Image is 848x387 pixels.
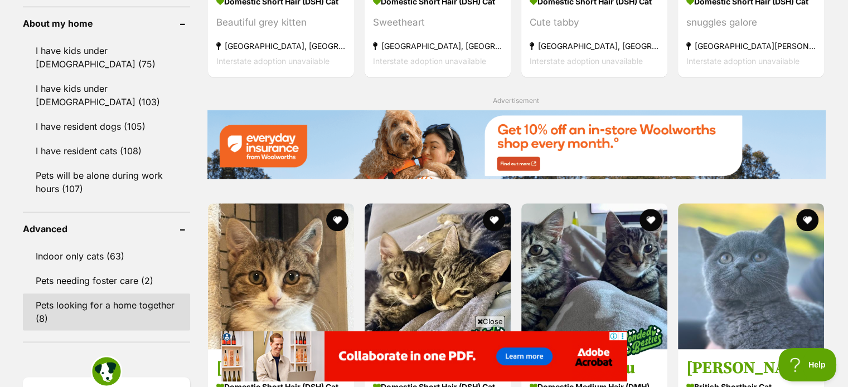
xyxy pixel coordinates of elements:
[678,203,824,349] img: Taylor - British Shorthair Cat
[23,224,190,234] header: Advanced
[23,39,190,76] a: I have kids under [DEMOGRAPHIC_DATA] (75)
[207,110,826,178] img: Everyday Insurance promotional banner
[23,164,190,200] a: Pets will be alone during work hours (107)
[23,115,190,138] a: I have resident dogs (105)
[686,14,816,30] div: snuggles galore
[216,56,329,65] span: Interstate adoption unavailable
[365,203,511,349] img: Soju and Sake - Domestic Short Hair (DSH) Cat
[326,209,348,231] button: favourite
[521,203,667,349] img: Sake and Soju - Domestic Medium Hair (DMH) Cat
[639,209,662,231] button: favourite
[216,14,346,30] div: Beautiful grey kitten
[23,18,190,28] header: About my home
[373,14,502,30] div: Sweetheart
[208,203,354,349] img: Emily **2nd Chance Cat Rescue** - Domestic Short Hair (DSH) Cat
[455,312,511,368] img: bonded besties
[778,348,837,381] iframe: Help Scout Beacon - Open
[475,316,505,327] span: Close
[216,357,346,379] h3: [PERSON_NAME] **2nd Chance Cat Rescue**
[207,110,826,180] a: Everyday Insurance promotional banner
[23,269,190,292] a: Pets needing foster care (2)
[686,357,816,379] h3: [PERSON_NAME]
[530,14,659,30] div: Cute tabby
[797,209,819,231] button: favourite
[612,312,667,368] img: bonded besties
[686,56,799,65] span: Interstate adoption unavailable
[23,77,190,114] a: I have kids under [DEMOGRAPHIC_DATA] (103)
[23,293,190,330] a: Pets looking for a home together (8)
[23,244,190,268] a: Indoor only cats (63)
[23,139,190,163] a: I have resident cats (108)
[483,209,505,231] button: favourite
[373,38,502,53] strong: [GEOGRAPHIC_DATA], [GEOGRAPHIC_DATA]
[530,56,643,65] span: Interstate adoption unavailable
[373,56,486,65] span: Interstate adoption unavailable
[221,331,627,381] iframe: Advertisement
[530,38,659,53] strong: [GEOGRAPHIC_DATA], [GEOGRAPHIC_DATA]
[493,96,539,105] span: Advertisement
[686,38,816,53] strong: [GEOGRAPHIC_DATA][PERSON_NAME][GEOGRAPHIC_DATA]
[216,38,346,53] strong: [GEOGRAPHIC_DATA], [GEOGRAPHIC_DATA]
